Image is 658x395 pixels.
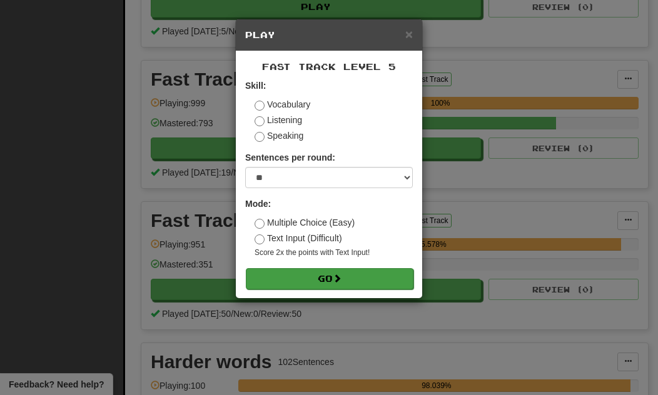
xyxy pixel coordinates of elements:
label: Text Input (Difficult) [255,232,342,244]
label: Listening [255,114,302,126]
small: Score 2x the points with Text Input ! [255,247,413,258]
label: Vocabulary [255,98,310,111]
button: Go [246,268,413,289]
label: Multiple Choice (Easy) [255,216,355,229]
input: Listening [255,116,265,126]
button: Close [405,27,413,41]
span: Fast Track Level 5 [262,61,396,72]
label: Sentences per round: [245,151,335,164]
strong: Skill: [245,81,266,91]
input: Multiple Choice (Easy) [255,219,265,229]
label: Speaking [255,129,303,142]
input: Text Input (Difficult) [255,234,265,244]
h5: Play [245,29,413,41]
strong: Mode: [245,199,271,209]
input: Speaking [255,132,265,142]
input: Vocabulary [255,101,265,111]
span: × [405,27,413,41]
